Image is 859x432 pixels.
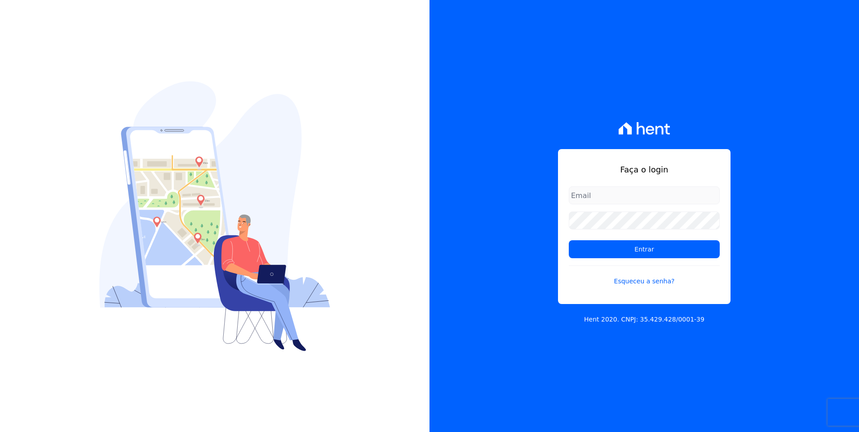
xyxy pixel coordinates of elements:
input: Email [569,186,720,204]
img: Login [99,81,330,351]
p: Hent 2020. CNPJ: 35.429.428/0001-39 [584,315,704,324]
input: Entrar [569,240,720,258]
a: Esqueceu a senha? [569,265,720,286]
h1: Faça o login [569,163,720,176]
